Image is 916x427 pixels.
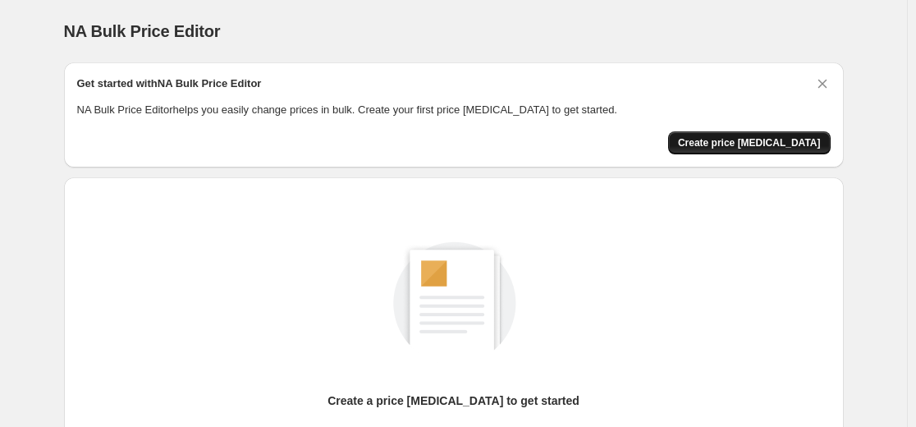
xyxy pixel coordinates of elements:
[77,102,831,118] p: NA Bulk Price Editor helps you easily change prices in bulk. Create your first price [MEDICAL_DAT...
[64,22,221,40] span: NA Bulk Price Editor
[77,76,262,92] h2: Get started with NA Bulk Price Editor
[668,131,831,154] button: Create price change job
[814,76,831,92] button: Dismiss card
[327,393,579,409] p: Create a price [MEDICAL_DATA] to get started
[678,136,821,149] span: Create price [MEDICAL_DATA]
